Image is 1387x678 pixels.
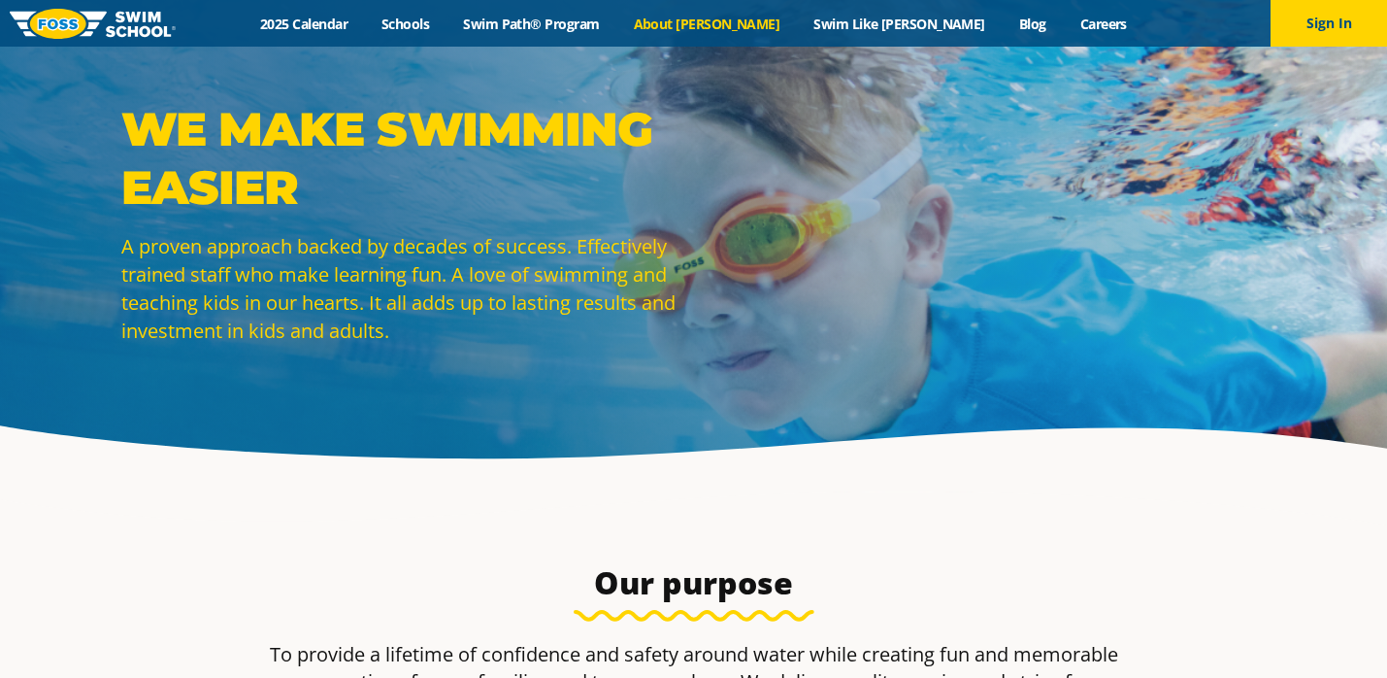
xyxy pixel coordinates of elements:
[446,15,616,33] a: Swim Path® Program
[365,15,446,33] a: Schools
[121,100,684,217] p: WE MAKE SWIMMING EASIER
[236,563,1152,602] h3: Our purpose
[1063,15,1143,33] a: Careers
[797,15,1003,33] a: Swim Like [PERSON_NAME]
[121,232,684,345] p: A proven approach backed by decades of success. Effectively trained staff who make learning fun. ...
[244,15,365,33] a: 2025 Calendar
[616,15,797,33] a: About [PERSON_NAME]
[1002,15,1063,33] a: Blog
[10,9,176,39] img: FOSS Swim School Logo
